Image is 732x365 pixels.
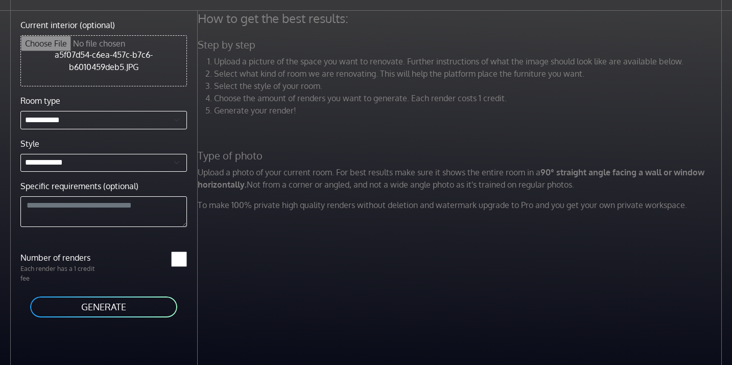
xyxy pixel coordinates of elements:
[214,55,724,67] li: Upload a picture of the space you want to renovate. Further instructions of what the image should...
[20,95,60,107] label: Room type
[14,252,104,264] label: Number of renders
[192,149,730,162] h5: Type of photo
[214,104,724,117] li: Generate your render!
[192,166,730,191] p: Upload a photo of your current room. For best results make sure it shows the entire room in a Not...
[214,80,724,92] li: Select the style of your room.
[20,19,115,31] label: Current interior (optional)
[20,138,39,150] label: Style
[192,38,730,51] h5: Step by step
[192,11,730,26] h4: How to get the best results:
[192,199,730,211] p: To make 100% private high quality renders without deletion and watermark upgrade to Pro and you g...
[14,264,104,283] p: Each render has a 1 credit fee
[198,167,704,190] strong: 90° straight angle facing a wall or window horizontally.
[29,295,178,318] button: GENERATE
[214,67,724,80] li: Select what kind of room we are renovating. This will help the platform place the furniture you w...
[214,92,724,104] li: Choose the amount of renders you want to generate. Each render costs 1 credit.
[20,180,138,192] label: Specific requirements (optional)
